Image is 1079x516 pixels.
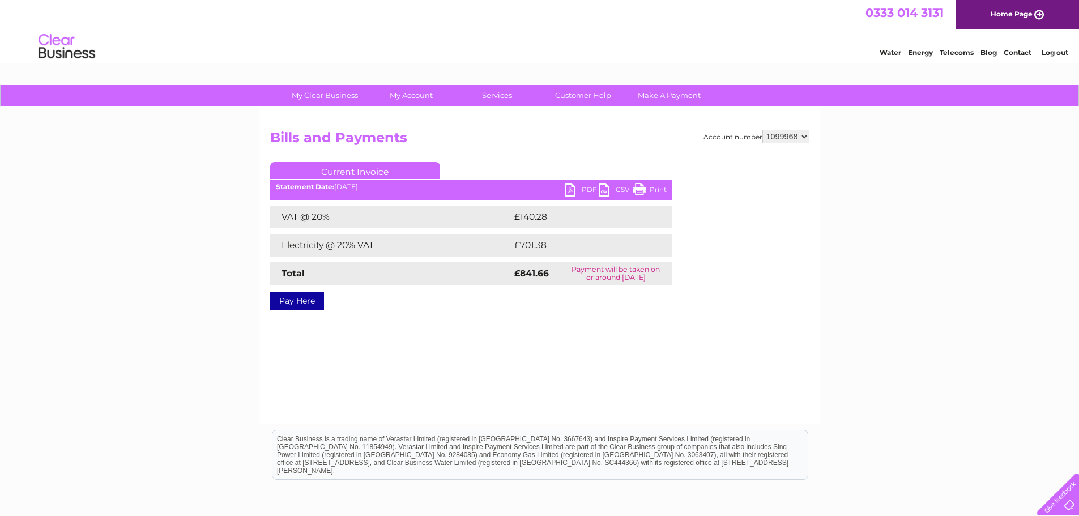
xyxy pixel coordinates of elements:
a: Print [633,183,667,199]
a: Log out [1042,48,1068,57]
td: VAT @ 20% [270,206,511,228]
a: Services [450,85,544,106]
img: logo.png [38,29,96,64]
a: Contact [1004,48,1031,57]
a: My Account [364,85,458,106]
a: PDF [565,183,599,199]
a: Current Invoice [270,162,440,179]
td: Electricity @ 20% VAT [270,234,511,257]
div: Clear Business is a trading name of Verastar Limited (registered in [GEOGRAPHIC_DATA] No. 3667643... [272,6,808,55]
td: Payment will be taken on or around [DATE] [560,262,672,285]
b: Statement Date: [276,182,334,191]
a: Pay Here [270,292,324,310]
a: Customer Help [536,85,630,106]
a: CSV [599,183,633,199]
a: 0333 014 3131 [865,6,944,20]
a: Blog [980,48,997,57]
div: Account number [703,130,809,143]
strong: £841.66 [514,268,549,279]
strong: Total [282,268,305,279]
div: [DATE] [270,183,672,191]
a: Make A Payment [622,85,716,106]
a: My Clear Business [278,85,372,106]
td: £140.28 [511,206,652,228]
a: Water [880,48,901,57]
h2: Bills and Payments [270,130,809,151]
td: £701.38 [511,234,651,257]
a: Energy [908,48,933,57]
a: Telecoms [940,48,974,57]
